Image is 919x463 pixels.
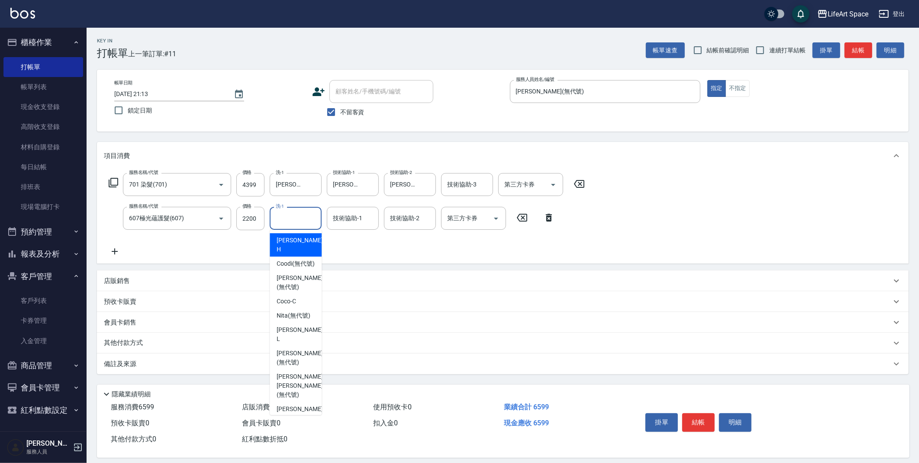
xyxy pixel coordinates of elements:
[682,413,715,431] button: 結帳
[111,403,154,411] span: 服務消費 6599
[129,203,158,209] label: 服務名稱/代號
[114,87,225,101] input: YYYY/MM/DD hh:mm
[26,448,71,456] p: 服務人員
[229,84,249,105] button: Choose date, selected date is 2025-09-07
[277,273,322,292] span: [PERSON_NAME] (無代號)
[877,42,904,58] button: 明細
[3,311,83,331] a: 卡券管理
[97,291,909,312] div: 預收卡販賣
[129,169,158,176] label: 服務名稱/代號
[3,221,83,243] button: 預約管理
[97,47,128,59] h3: 打帳單
[111,435,156,443] span: 其他付款方式 0
[3,31,83,54] button: 櫃檯作業
[242,419,281,427] span: 會員卡販賣 0
[3,399,83,421] button: 紅利點數設定
[504,419,549,427] span: 現金應收 6599
[813,42,840,58] button: 掛單
[277,405,322,423] span: [PERSON_NAME] (無代號)
[3,157,83,177] a: 每日結帳
[726,80,750,97] button: 不指定
[707,80,726,97] button: 指定
[277,372,322,399] span: [PERSON_NAME] [PERSON_NAME] (無代號)
[390,169,412,176] label: 技術協助-2
[7,439,24,456] img: Person
[3,77,83,97] a: 帳單列表
[546,178,560,192] button: Open
[104,338,147,348] p: 其他付款方式
[3,97,83,117] a: 現金收支登錄
[114,80,132,86] label: 帳單日期
[373,419,398,427] span: 扣入金 0
[516,76,554,83] label: 服務人員姓名/編號
[104,277,130,286] p: 店販銷售
[97,312,909,333] div: 會員卡銷售
[769,46,806,55] span: 連續打單結帳
[242,403,274,411] span: 店販消費 0
[489,212,503,225] button: Open
[3,57,83,77] a: 打帳單
[792,5,809,23] button: save
[276,169,284,176] label: 洗-1
[3,137,83,157] a: 材料自購登錄
[242,435,287,443] span: 紅利點數折抵 0
[277,297,296,306] span: Coco -C
[10,8,35,19] img: Logo
[104,318,136,327] p: 會員卡銷售
[97,354,909,374] div: 備註及來源
[3,376,83,399] button: 會員卡管理
[3,177,83,197] a: 排班表
[719,413,751,431] button: 明細
[104,297,136,306] p: 預收卡販賣
[3,197,83,217] a: 現場電腦打卡
[112,390,151,399] p: 隱藏業績明細
[373,403,412,411] span: 使用預收卡 0
[277,259,315,268] span: Coodi (無代號)
[504,403,549,411] span: 業績合計 6599
[3,331,83,351] a: 入金管理
[214,212,228,225] button: Open
[97,38,128,44] h2: Key In
[26,439,71,448] h5: [PERSON_NAME]
[277,311,310,320] span: Nita (無代號)
[340,108,364,117] span: 不留客資
[277,349,322,367] span: [PERSON_NAME] (無代號)
[242,169,252,176] label: 價格
[828,9,868,19] div: LifeArt Space
[128,48,177,59] span: 上一筆訂單:#11
[3,117,83,137] a: 高階收支登錄
[707,46,749,55] span: 結帳前確認明細
[128,106,152,115] span: 鎖定日期
[3,291,83,311] a: 客戶列表
[645,413,678,431] button: 掛單
[333,169,355,176] label: 技術協助-1
[276,203,284,209] label: 洗-1
[97,142,909,170] div: 項目消費
[214,178,228,192] button: Open
[111,419,149,427] span: 預收卡販賣 0
[3,354,83,377] button: 商品管理
[3,243,83,265] button: 報表及分析
[97,333,909,354] div: 其他付款方式
[875,6,909,22] button: 登出
[814,5,872,23] button: LifeArt Space
[277,325,324,344] span: [PERSON_NAME] -L
[277,236,324,254] span: [PERSON_NAME] -H
[3,265,83,288] button: 客戶管理
[242,203,252,209] label: 價格
[104,151,130,161] p: 項目消費
[845,42,872,58] button: 結帳
[646,42,685,58] button: 帳單速查
[97,270,909,291] div: 店販銷售
[104,360,136,369] p: 備註及來源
